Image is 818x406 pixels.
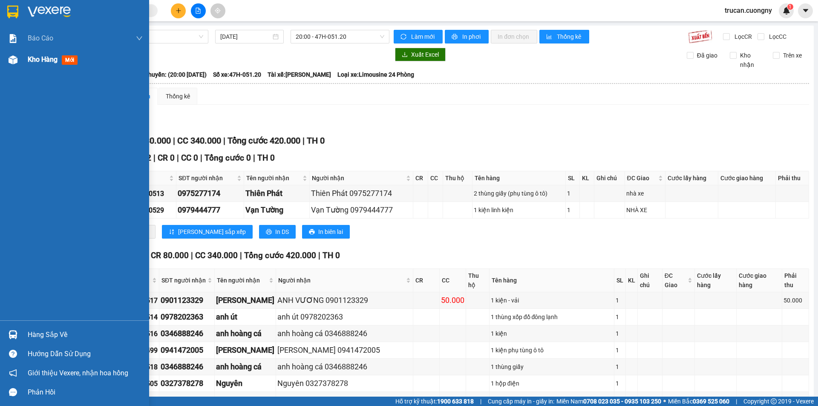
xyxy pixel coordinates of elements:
div: anh út 0978202363 [277,311,412,323]
span: Xuất Excel [411,50,439,59]
span: TH 0 [307,135,325,146]
div: Vạn Tường [245,204,308,216]
div: 1 kiện [491,329,613,338]
span: | [302,135,305,146]
span: | [736,397,737,406]
span: ĐC Giao [627,173,657,183]
span: Giới thiệu Vexere, nhận hoa hồng [28,368,128,378]
button: plus [171,3,186,18]
div: [PERSON_NAME] [216,344,274,356]
span: | [200,153,202,163]
div: 50.000 [783,296,807,305]
span: CC 340.000 [177,135,221,146]
span: ⚪️ [663,400,666,403]
td: anh út [215,309,276,325]
div: 0901123329 [161,294,213,306]
button: printerIn biên lai [302,225,350,239]
div: Thống kê [166,92,190,101]
span: Lọc CC [766,32,788,41]
span: plus [176,8,181,14]
button: caret-down [798,3,813,18]
div: nhà xe [626,189,664,198]
span: | [240,251,242,260]
td: 0979444777 [176,202,244,219]
span: bar-chart [546,34,553,40]
button: sort-ascending[PERSON_NAME] sắp xếp [162,225,253,239]
th: CC [440,269,466,292]
div: 1 [616,329,624,338]
div: anh hoàng cá [216,361,274,373]
div: 1 [616,395,624,405]
div: [PERSON_NAME] 0941472005 [277,344,412,356]
span: In phơi [462,32,482,41]
img: icon-new-feature [783,7,790,14]
span: In biên lai [318,227,343,236]
th: Cước giao hàng [718,171,776,185]
button: printerIn phơi [445,30,489,43]
div: 1 hộp điện [491,379,613,388]
th: Thu hộ [443,171,472,185]
div: ANH VƯƠNG 0901123329 [277,294,412,306]
span: | [253,153,255,163]
span: Tài xế: [PERSON_NAME] [268,70,331,79]
div: Phản hồi [28,386,143,399]
img: warehouse-icon [9,55,17,64]
th: Phải thu [782,269,809,292]
th: Tên hàng [490,269,615,292]
span: sort-ascending [169,229,175,236]
div: 1 [616,379,624,388]
span: Lọc CR [731,32,753,41]
th: Cước lấy hàng [695,269,737,292]
td: 0327378278 [159,375,215,392]
td: 0346888246 [159,325,215,342]
span: 20:00 - 47H-051.20 [296,30,384,43]
th: Tên hàng [472,171,566,185]
div: 0941472005 [161,344,213,356]
div: anh út [216,311,274,323]
span: sync [400,34,408,40]
span: trucan.cuongny [718,5,779,16]
div: 0979444777 [178,204,242,216]
th: Phải thu [776,171,809,185]
span: | [318,251,320,260]
span: printer [309,229,315,236]
div: 0327378278 [161,377,213,389]
strong: 0708 023 035 - 0935 103 250 [583,398,661,405]
div: Thiên Phát [245,187,308,199]
td: 0346888246 [159,359,215,375]
img: warehouse-icon [9,330,17,339]
div: 0346888246 [161,361,213,373]
div: 0326813807 [277,394,412,406]
th: Cước lấy hàng [665,171,718,185]
img: logo-vxr [7,6,18,18]
span: Tổng cước 0 [204,153,251,163]
th: Ghi chú [594,171,625,185]
div: 1 [616,346,624,355]
span: 1 [789,4,792,10]
span: file-add [195,8,201,14]
span: | [480,397,481,406]
strong: 1900 633 818 [437,398,474,405]
span: printer [452,34,459,40]
span: Thống kê [557,32,582,41]
span: ĐC Giao [665,271,686,290]
div: Nguyên [216,377,274,389]
span: Làm mới [411,32,436,41]
div: 1 [616,362,624,371]
span: TH 0 [323,251,340,260]
button: In đơn chọn [491,30,537,43]
span: Hỗ trợ kỹ thuật: [395,397,474,406]
span: Miền Bắc [668,397,729,406]
button: downloadXuất Excel [395,48,446,61]
div: 0346888246 [161,328,213,340]
th: SL [614,269,626,292]
th: CC [428,171,443,185]
span: CR 80.000 [151,251,189,260]
th: Ghi chú [638,269,662,292]
span: Trên xe [780,51,805,60]
img: 9k= [688,30,712,43]
span: CC 0 [181,153,198,163]
span: Kho hàng [28,55,58,63]
div: 1 [567,189,578,198]
div: 1 kiện phụ tùng ô tô [491,346,613,355]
